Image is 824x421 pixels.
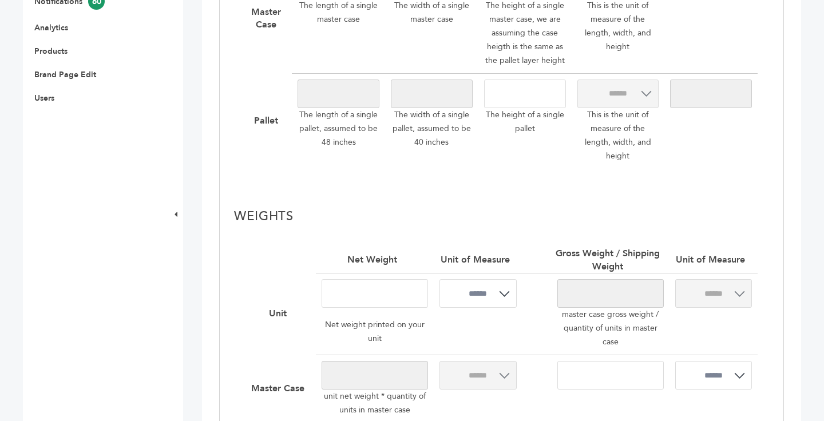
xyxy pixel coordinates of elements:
a: Users [34,93,54,104]
div: Net Weight [347,253,403,266]
div: Gross Weight / Shipping Weight [552,247,669,273]
a: Products [34,46,68,57]
h2: Weights [234,209,769,231]
div: Master Case [251,382,310,395]
div: Unit [269,307,292,320]
p: master case gross weight / quantity of units in master case [557,308,664,349]
p: The length of a single pallet, assumed to be 48 inches [298,108,379,149]
div: Unit of Measure [441,253,516,266]
p: unit net weight * quantity of units in master case [322,390,428,417]
div: Unit of Measure [676,253,751,266]
p: Net weight printed on your unit [322,315,428,349]
a: Brand Page Edit [34,69,96,80]
p: The height of a single pallet [484,108,566,136]
p: The width of a single pallet, assumed to be 40 inches [391,108,473,149]
a: Analytics [34,22,68,33]
p: This is the unit of measure of the length, width, and height [577,108,659,163]
div: Pallet [254,114,284,127]
div: Master Case [245,6,292,31]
